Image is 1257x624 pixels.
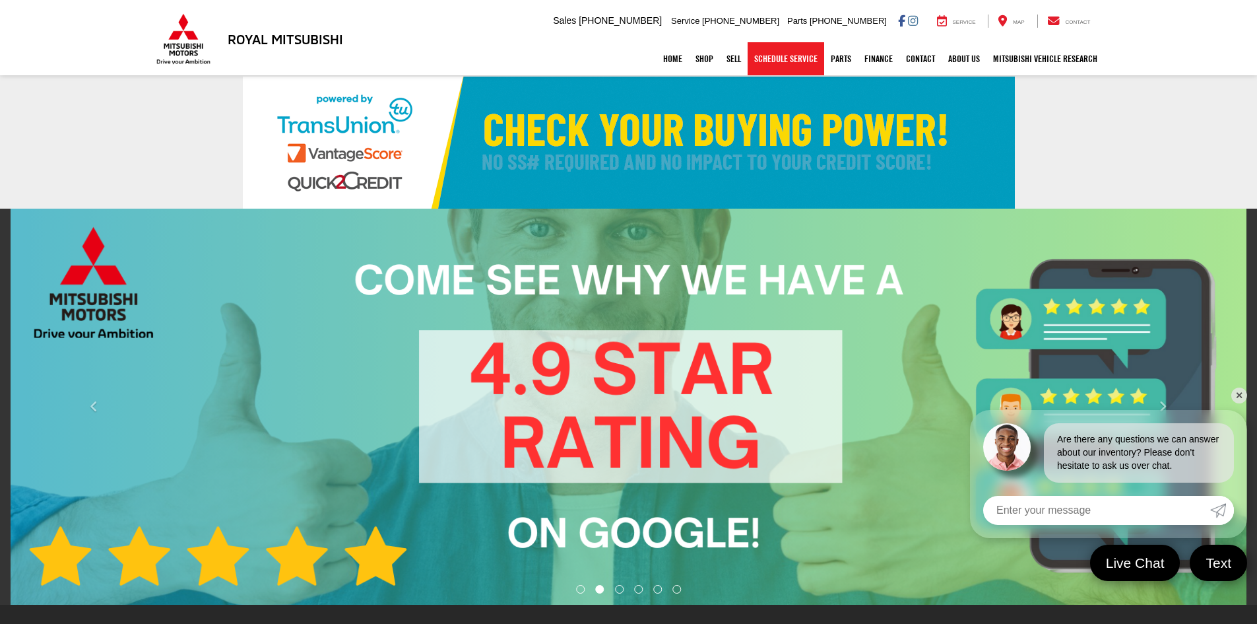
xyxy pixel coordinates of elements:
[1068,235,1257,578] button: Click to view next picture.
[983,496,1210,525] input: Enter your message
[1044,423,1234,483] div: Are there any questions we can answer about our inventory? Please don't hesitate to ask us over c...
[579,15,662,26] span: [PHONE_NUMBER]
[787,16,807,26] span: Parts
[671,16,699,26] span: Service
[824,42,858,75] a: Parts: Opens in a new tab
[988,15,1034,28] a: Map
[858,42,899,75] a: Finance
[553,15,576,26] span: Sales
[748,42,824,75] a: Schedule Service: Opens in a new tab
[154,13,213,65] img: Mitsubishi
[986,42,1104,75] a: Mitsubishi Vehicle Research
[1013,19,1024,25] span: Map
[1099,554,1171,572] span: Live Chat
[720,42,748,75] a: Sell
[1090,545,1180,581] a: Live Chat
[927,15,986,28] a: Service
[983,423,1031,471] img: Agent profile photo
[11,209,1246,605] img: Google
[899,42,942,75] a: Contact
[1065,19,1090,25] span: Contact
[634,585,643,594] li: Go to slide number 4.
[908,15,918,26] a: Instagram: Click to visit our Instagram page
[616,585,624,594] li: Go to slide number 3.
[1210,496,1234,525] a: Submit
[576,585,585,594] li: Go to slide number 1.
[1190,545,1247,581] a: Text
[689,42,720,75] a: Shop
[243,77,1015,209] img: Check Your Buying Power
[702,16,779,26] span: [PHONE_NUMBER]
[653,585,662,594] li: Go to slide number 5.
[672,585,681,594] li: Go to slide number 6.
[953,19,976,25] span: Service
[942,42,986,75] a: About Us
[898,15,905,26] a: Facebook: Click to visit our Facebook page
[228,32,343,46] h3: Royal Mitsubishi
[810,16,887,26] span: [PHONE_NUMBER]
[1037,15,1101,28] a: Contact
[657,42,689,75] a: Home
[1199,554,1238,572] span: Text
[596,585,604,594] li: Go to slide number 2.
